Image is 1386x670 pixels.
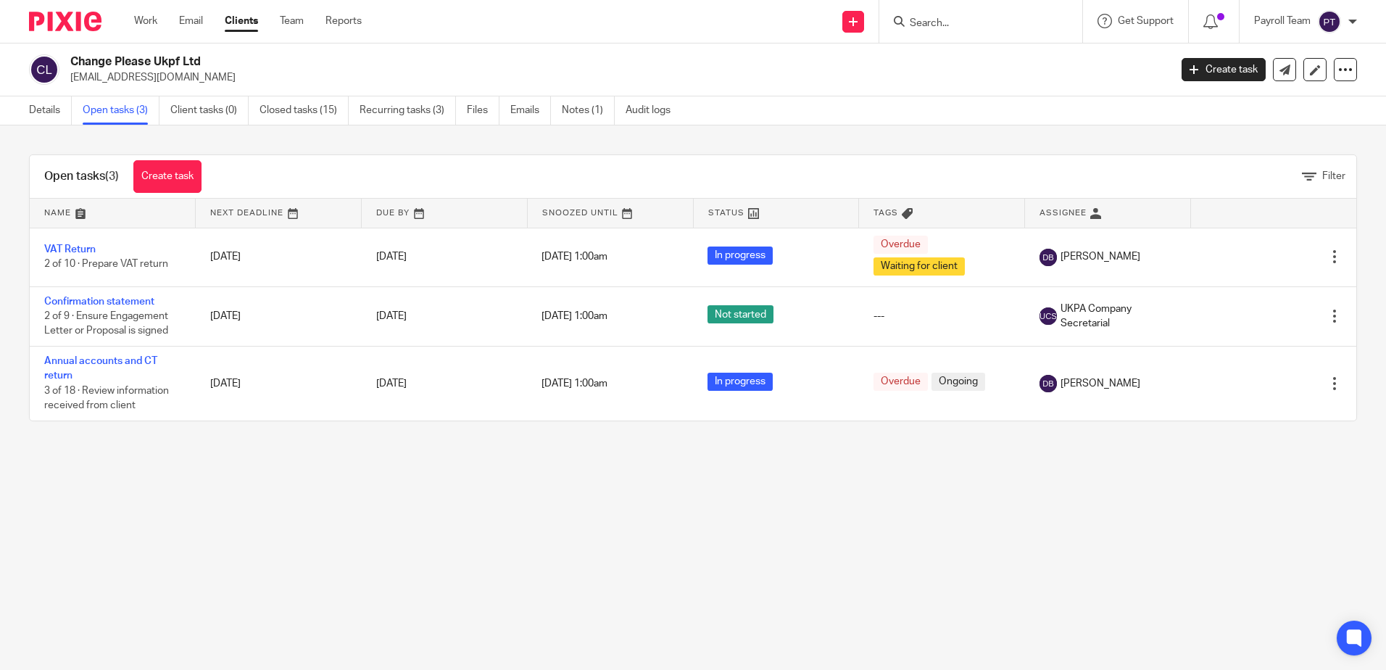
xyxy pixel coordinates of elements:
[29,54,59,85] img: svg%3E
[170,96,249,125] a: Client tasks (0)
[707,305,773,323] span: Not started
[562,96,615,125] a: Notes (1)
[1039,249,1057,266] img: svg%3E
[1061,302,1177,331] span: UKPA Company Secretarial
[1061,376,1140,391] span: [PERSON_NAME]
[44,260,168,270] span: 2 of 10 · Prepare VAT return
[196,228,362,286] td: [DATE]
[931,373,985,391] span: Ongoing
[541,252,607,262] span: [DATE] 1:00am
[376,311,407,321] span: [DATE]
[707,247,773,265] span: In progress
[44,386,169,411] span: 3 of 18 · Review information received from client
[376,379,407,389] span: [DATE]
[541,379,607,389] span: [DATE] 1:00am
[1039,375,1057,392] img: svg%3E
[873,309,1011,323] div: ---
[196,346,362,420] td: [DATE]
[873,236,928,254] span: Overdue
[873,257,965,276] span: Waiting for client
[44,244,96,255] a: VAT Return
[44,169,119,184] h1: Open tasks
[83,96,159,125] a: Open tasks (3)
[105,170,119,182] span: (3)
[134,14,157,28] a: Work
[196,286,362,346] td: [DATE]
[44,311,168,336] span: 2 of 9 · Ensure Engagement Letter or Proposal is signed
[179,14,203,28] a: Email
[510,96,551,125] a: Emails
[1254,14,1311,28] p: Payroll Team
[1318,10,1341,33] img: svg%3E
[70,54,942,70] h2: Change Please Ukpf Ltd
[908,17,1039,30] input: Search
[260,96,349,125] a: Closed tasks (15)
[873,373,928,391] span: Overdue
[708,209,744,217] span: Status
[376,252,407,262] span: [DATE]
[44,356,157,381] a: Annual accounts and CT return
[1182,58,1266,81] a: Create task
[1061,249,1140,264] span: [PERSON_NAME]
[44,297,154,307] a: Confirmation statement
[467,96,499,125] a: Files
[873,209,898,217] span: Tags
[626,96,681,125] a: Audit logs
[541,311,607,321] span: [DATE] 1:00am
[29,96,72,125] a: Details
[542,209,618,217] span: Snoozed Until
[133,160,202,193] a: Create task
[70,70,1160,85] p: [EMAIL_ADDRESS][DOMAIN_NAME]
[1118,16,1174,26] span: Get Support
[1039,307,1057,325] img: svg%3E
[325,14,362,28] a: Reports
[707,373,773,391] span: In progress
[225,14,258,28] a: Clients
[360,96,456,125] a: Recurring tasks (3)
[1322,171,1345,181] span: Filter
[280,14,304,28] a: Team
[29,12,101,31] img: Pixie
